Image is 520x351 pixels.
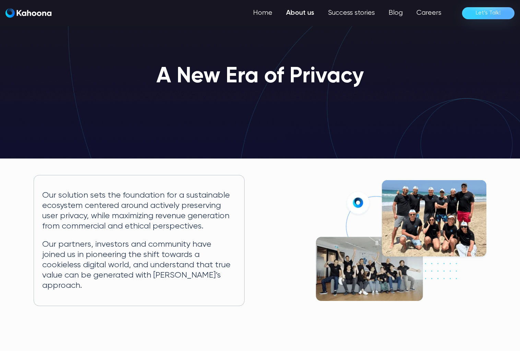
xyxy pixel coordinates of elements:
[42,239,236,291] p: Our partners, investors and community have joined us in pioneering the shift towards a cookieless...
[42,190,236,231] p: Our solution sets the foundation for a sustainable ecosystem centered around actively preserving ...
[321,6,382,20] a: Success stories
[462,7,515,19] a: Let’s Talk!
[476,8,501,19] div: Let’s Talk!
[246,6,279,20] a: Home
[382,6,410,20] a: Blog
[156,65,364,89] h1: A New Era of Privacy
[410,6,448,20] a: Careers
[279,6,321,20] a: About us
[5,8,51,18] a: Kahoona logo blackKahoona logo white
[5,8,51,18] img: Kahoona logo white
